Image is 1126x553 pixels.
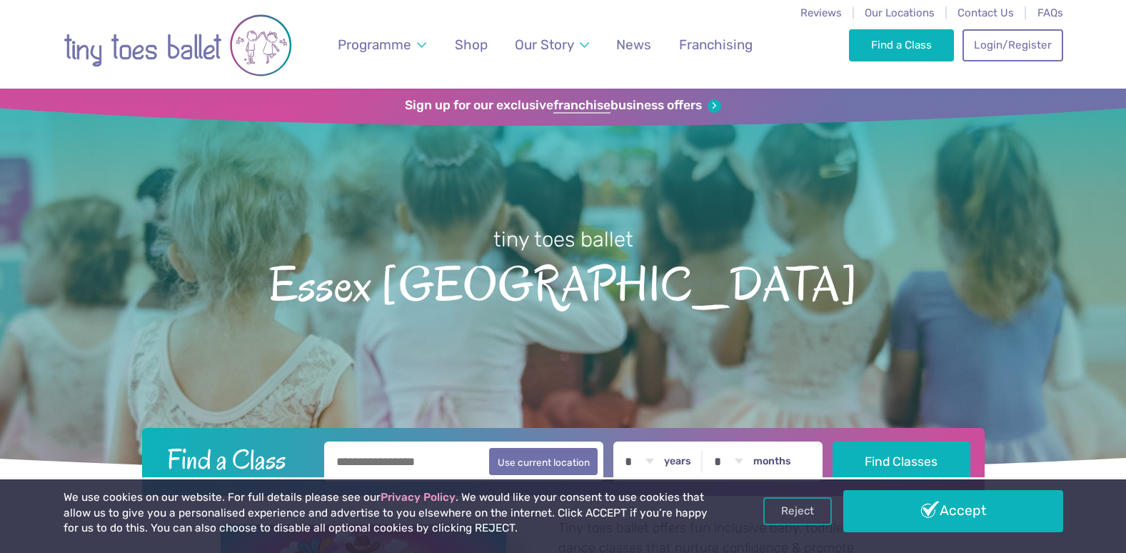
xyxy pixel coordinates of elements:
a: Sign up for our exclusivefranchisebusiness offers [405,98,721,114]
span: Our Story [515,36,574,53]
span: Shop [455,36,488,53]
a: Accept [843,490,1063,532]
a: Franchising [672,28,759,61]
button: Use current location [489,448,598,475]
span: Franchising [679,36,753,53]
button: Find Classes [833,442,970,482]
h2: Find a Class [156,442,314,477]
p: We use cookies on our website. For full details please see our . We would like your consent to us... [64,490,713,537]
a: Contact Us [957,6,1014,19]
label: months [753,455,791,468]
a: Programme [331,28,433,61]
span: News [616,36,651,53]
a: Find a Class [849,29,954,61]
strong: franchise [553,98,610,114]
a: FAQs [1037,6,1063,19]
a: Reject [763,497,832,524]
a: Our Locations [865,6,935,19]
span: Essex [GEOGRAPHIC_DATA] [25,254,1101,312]
small: tiny toes ballet [493,227,633,251]
a: Shop [448,28,494,61]
a: News [610,28,658,61]
img: tiny toes ballet [64,9,292,81]
a: Privacy Policy [381,491,456,504]
a: Our Story [508,28,595,61]
a: Login/Register [962,29,1062,61]
label: years [664,455,691,468]
span: Programme [338,36,411,53]
a: Reviews [800,6,842,19]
